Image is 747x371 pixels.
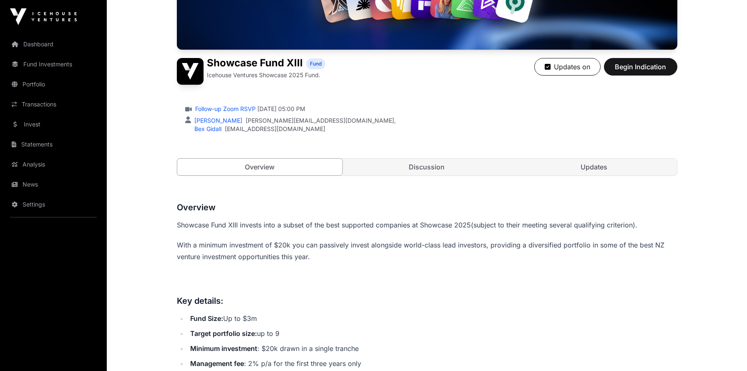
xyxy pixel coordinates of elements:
[177,158,343,176] a: Overview
[188,328,677,339] li: up to 9
[614,62,667,72] span: Begin Indication
[190,344,257,353] strong: Minimum investment
[177,219,677,231] p: (subject to their meeting several qualifying criterion).
[177,201,677,214] h3: Overview
[207,58,303,69] h1: Showcase Fund XIII
[225,125,325,133] a: [EMAIL_ADDRESS][DOMAIN_NAME]
[534,58,601,76] button: Updates on
[194,105,256,113] a: Follow-up Zoom RSVP
[190,359,244,368] strong: Management fee
[604,58,677,76] button: Begin Indication
[193,125,221,132] a: Bex Gidall
[7,35,100,53] a: Dashboard
[7,175,100,194] a: News
[7,155,100,174] a: Analysis
[188,313,677,324] li: Up to $3m
[177,221,471,229] span: Showcase Fund XIII invests into a subset of the best supported companies at Showcase 2025
[344,159,510,175] a: Discussion
[177,159,677,175] nav: Tabs
[188,358,677,369] li: : 2% p/a for the first three years only
[257,105,305,113] span: [DATE] 05:00 PM
[7,55,100,73] a: Fund Investments
[246,116,394,125] a: [PERSON_NAME][EMAIL_ADDRESS][DOMAIN_NAME]
[511,159,677,175] a: Updates
[193,117,242,124] a: [PERSON_NAME]
[190,314,223,323] strong: Fund Size:
[7,95,100,114] a: Transactions
[604,66,677,75] a: Begin Indication
[177,58,204,85] img: Showcase Fund XIII
[193,116,396,125] div: ,
[7,135,100,154] a: Statements
[310,61,322,67] span: Fund
[705,331,747,371] iframe: Chat Widget
[7,195,100,214] a: Settings
[10,8,77,25] img: Icehouse Ventures Logo
[190,329,257,338] strong: Target portfolio size:
[177,294,677,308] h3: Key details:
[177,239,677,262] p: With a minimum investment of $20k you can passively invest alongside world-class lead investors, ...
[7,75,100,93] a: Portfolio
[207,71,320,79] p: Icehouse Ventures Showcase 2025 Fund.
[188,343,677,354] li: : $20k drawn in a single tranche
[7,115,100,134] a: Invest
